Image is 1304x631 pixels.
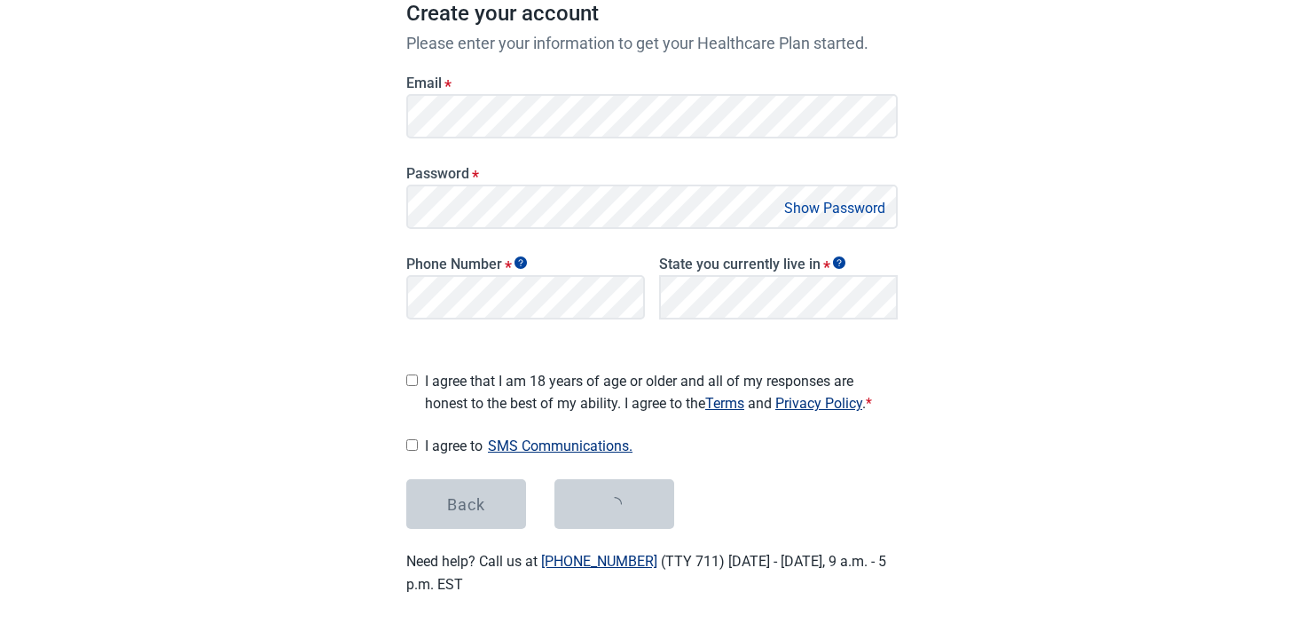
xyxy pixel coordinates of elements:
div: Back [447,495,485,513]
a: [PHONE_NUMBER] [541,553,657,570]
a: Read our Privacy Policy [775,395,862,412]
p: Please enter your information to get your Healthcare Plan started. [406,31,898,55]
a: Read our Terms of Service [705,395,744,412]
label: State you currently live in [659,256,898,272]
label: Phone Number [406,256,645,272]
span: I agree to [425,434,898,458]
span: loading [604,494,625,515]
span: I agree that I am 18 years of age or older and all of my responses are honest to the best of my a... [425,370,898,414]
label: Password [406,165,898,182]
button: Show Password [779,196,891,220]
button: Back [406,479,526,529]
span: Show tooltip [833,256,845,269]
label: Need help? Call us at (TTY 711) [DATE] - [DATE], 9 a.m. - 5 p.m. EST [406,553,886,592]
label: Email [406,75,898,91]
span: Show tooltip [515,256,527,269]
button: Show SMS communications details [483,434,638,458]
